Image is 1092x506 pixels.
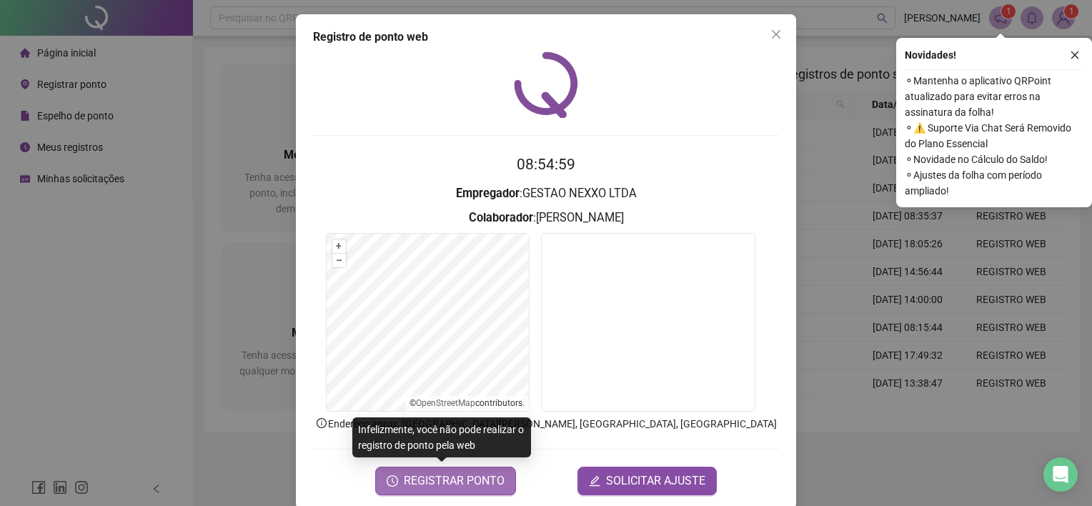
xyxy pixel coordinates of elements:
[577,467,717,495] button: editSOLICITAR AJUSTE
[469,211,533,224] strong: Colaborador
[905,120,1083,152] span: ⚬ ⚠️ Suporte Via Chat Será Removido do Plano Essencial
[416,398,475,408] a: OpenStreetMap
[905,47,956,63] span: Novidades !
[905,152,1083,167] span: ⚬ Novidade no Cálculo do Saldo!
[517,156,575,173] time: 08:54:59
[313,184,779,203] h3: : GESTAO NEXXO LTDA
[375,467,516,495] button: REGISTRAR PONTO
[1043,457,1078,492] div: Open Intercom Messenger
[514,51,578,118] img: QRPoint
[765,23,788,46] button: Close
[313,416,779,432] p: Endereço aprox. : [GEOGRAPHIC_DATA][PERSON_NAME], [GEOGRAPHIC_DATA], [GEOGRAPHIC_DATA]
[1070,50,1080,60] span: close
[770,29,782,40] span: close
[313,209,779,227] h3: : [PERSON_NAME]
[606,472,705,490] span: SOLICITAR AJUSTE
[332,254,346,267] button: –
[387,475,398,487] span: clock-circle
[315,417,328,430] span: info-circle
[456,187,520,200] strong: Empregador
[905,167,1083,199] span: ⚬ Ajustes da folha com período ampliado!
[332,239,346,253] button: +
[313,29,779,46] div: Registro de ponto web
[905,73,1083,120] span: ⚬ Mantenha o aplicativo QRPoint atualizado para evitar erros na assinatura da folha!
[409,398,525,408] li: © contributors.
[352,417,531,457] div: Infelizmente, você não pode realizar o registro de ponto pela web
[589,475,600,487] span: edit
[404,472,505,490] span: REGISTRAR PONTO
